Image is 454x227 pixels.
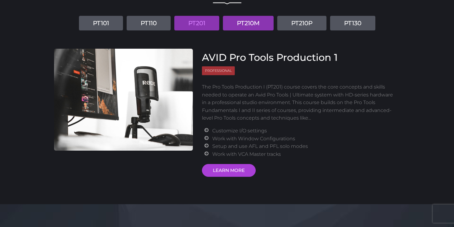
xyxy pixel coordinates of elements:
img: AVID Pro Tools Production 1 Course [54,49,193,151]
p: The Pro Tools Production I (PT201) course covers the core concepts and skills needed to operate a... [202,83,396,122]
a: PT130 [330,16,375,30]
img: decorative line [213,2,241,5]
h3: AVID Pro Tools Production 1 [202,52,396,63]
li: Work with Window Configurations [212,135,395,143]
a: PT110 [127,16,171,30]
a: LEARN MORE [202,164,256,177]
li: Customize I/O settings [212,127,395,135]
a: PT201 [174,16,219,30]
li: Work with VCA Master tracks [212,150,395,158]
span: Professional [202,66,235,75]
a: PT210P [277,16,326,30]
a: PT210M [223,16,274,30]
li: Setup and use AFL and PFL solo modes [212,142,395,150]
a: PT101 [79,16,123,30]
